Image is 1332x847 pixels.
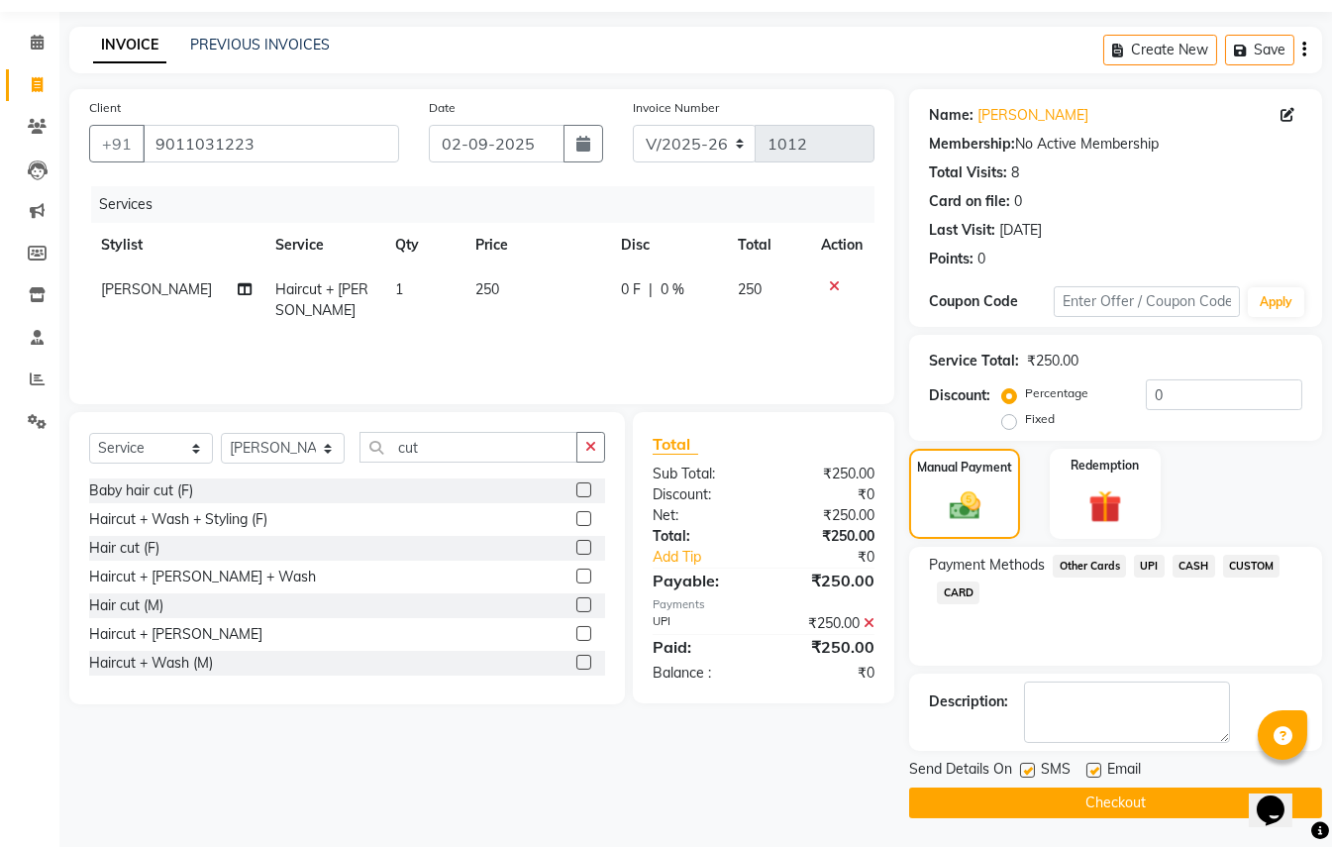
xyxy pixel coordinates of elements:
div: ₹250.00 [764,569,889,592]
div: Net: [638,505,764,526]
button: Checkout [909,788,1322,818]
div: Hair cut (F) [89,538,159,559]
div: Service Total: [929,351,1019,371]
div: Paid: [638,635,764,659]
div: ₹250.00 [764,613,889,634]
button: Apply [1248,287,1304,317]
th: Total [726,223,809,267]
div: ₹250.00 [764,505,889,526]
div: Last Visit: [929,220,995,241]
span: 1 [396,280,404,298]
div: Discount: [638,484,764,505]
th: Service [263,223,383,267]
input: Search or Scan [359,432,577,463]
div: ₹0 [764,663,889,684]
div: Coupon Code [929,291,1054,312]
div: Haircut + Wash + Styling (F) [89,509,267,530]
div: Balance : [638,663,764,684]
th: Qty [384,223,464,267]
span: [PERSON_NAME] [101,280,212,298]
div: ₹250.00 [764,635,889,659]
span: UPI [1134,555,1165,578]
span: SMS [1041,759,1071,784]
div: 0 [1014,191,1022,212]
div: ₹0 [784,547,889,568]
div: Name: [929,105,973,126]
label: Client [89,99,121,117]
div: Payable: [638,569,764,592]
span: Haircut + [PERSON_NAME] [275,280,368,319]
div: Haircut + [PERSON_NAME] [89,624,262,645]
a: [PERSON_NAME] [977,105,1088,126]
label: Invoice Number [633,99,719,117]
label: Fixed [1025,410,1055,428]
th: Disc [609,223,726,267]
th: Action [809,223,874,267]
div: Discount: [929,385,990,406]
div: Sub Total: [638,464,764,484]
span: Payment Methods [929,555,1045,576]
div: ₹0 [764,484,889,505]
span: 0 F [621,279,641,300]
div: Card on file: [929,191,1010,212]
div: Payments [653,596,875,613]
span: 0 % [661,279,684,300]
input: Enter Offer / Coupon Code [1054,286,1240,317]
img: _gift.svg [1078,486,1132,527]
span: Email [1107,759,1141,784]
span: CUSTOM [1223,555,1281,578]
th: Price [463,223,609,267]
div: 8 [1011,162,1019,183]
span: Total [653,434,698,455]
div: Hair cut (M) [89,595,163,616]
div: Services [91,186,889,223]
label: Percentage [1025,384,1088,402]
label: Manual Payment [917,459,1012,476]
button: Create New [1103,35,1217,65]
input: Search by Name/Mobile/Email/Code [143,125,399,162]
label: Redemption [1071,457,1139,475]
span: CASH [1173,555,1215,578]
a: Add Tip [638,547,785,568]
div: ₹250.00 [1027,351,1078,371]
div: Baby hair cut (F) [89,480,193,501]
button: +91 [89,125,145,162]
span: CARD [937,582,979,604]
a: INVOICE [93,28,166,63]
div: 0 [977,249,985,269]
div: ₹250.00 [764,464,889,484]
span: Send Details On [909,759,1012,784]
div: UPI [638,613,764,634]
span: | [649,279,653,300]
label: Date [429,99,456,117]
a: PREVIOUS INVOICES [190,36,330,53]
button: Save [1225,35,1294,65]
span: 250 [738,280,762,298]
div: ₹250.00 [764,526,889,547]
div: Haircut + Wash (M) [89,653,213,674]
th: Stylist [89,223,263,267]
span: 250 [475,280,499,298]
div: Total Visits: [929,162,1007,183]
div: Points: [929,249,973,269]
div: Total: [638,526,764,547]
div: Membership: [929,134,1015,155]
div: Haircut + [PERSON_NAME] + Wash [89,567,316,587]
img: _cash.svg [940,488,990,524]
div: [DATE] [999,220,1042,241]
div: Description: [929,691,1008,712]
iframe: chat widget [1249,768,1312,827]
span: Other Cards [1053,555,1126,578]
div: No Active Membership [929,134,1302,155]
